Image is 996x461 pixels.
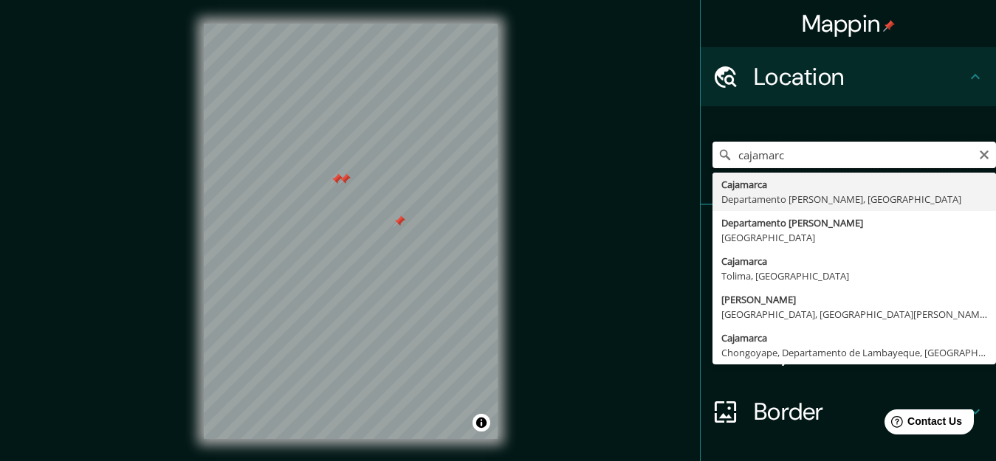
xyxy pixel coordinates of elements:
div: [PERSON_NAME] [721,292,987,307]
img: pin-icon.png [883,20,895,32]
h4: Border [754,397,966,426]
canvas: Map [204,24,498,439]
div: Layout [701,323,996,382]
div: [GEOGRAPHIC_DATA] [721,230,987,245]
input: Pick your city or area [712,142,996,168]
button: Clear [978,147,990,161]
h4: Layout [754,338,966,367]
div: Tolima, [GEOGRAPHIC_DATA] [721,268,987,283]
div: [GEOGRAPHIC_DATA], [GEOGRAPHIC_DATA][PERSON_NAME], [GEOGRAPHIC_DATA] [721,307,987,322]
div: Cajamarca [721,254,987,268]
div: Location [701,47,996,106]
div: Chongoyape, Departamento de Lambayeque, [GEOGRAPHIC_DATA] [721,345,987,360]
div: Departamento [PERSON_NAME], [GEOGRAPHIC_DATA] [721,192,987,207]
div: Border [701,382,996,441]
h4: Location [754,62,966,91]
div: Pins [701,205,996,264]
div: Style [701,264,996,323]
div: Departamento [PERSON_NAME] [721,215,987,230]
div: Cajamarca [721,330,987,345]
div: Cajamarca [721,177,987,192]
button: Toggle attribution [473,414,490,431]
iframe: Help widget launcher [865,403,980,445]
h4: Mappin [802,9,896,38]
